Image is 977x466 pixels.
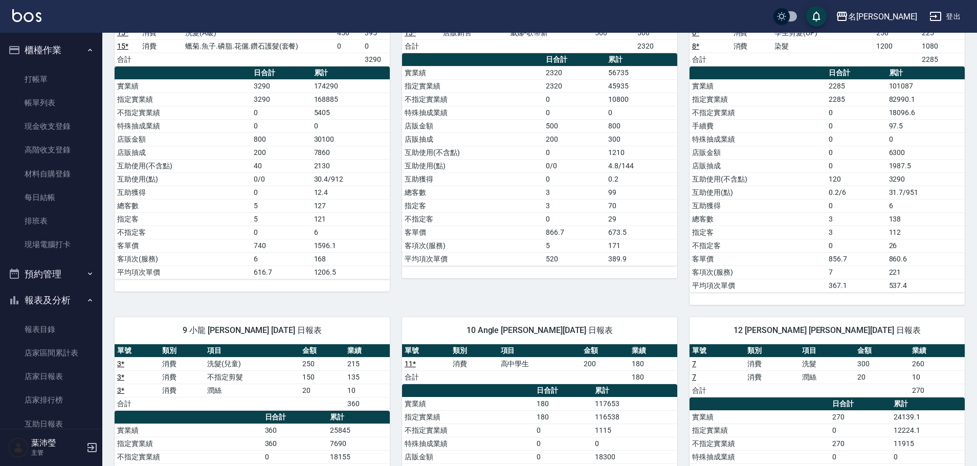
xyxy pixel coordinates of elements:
[115,132,251,146] td: 店販金額
[4,388,98,412] a: 店家排行榜
[402,186,543,199] td: 總客數
[251,226,312,239] td: 0
[160,357,205,370] td: 消費
[115,93,251,106] td: 指定實業績
[592,450,677,463] td: 18300
[543,199,606,212] td: 3
[830,397,892,411] th: 日合計
[362,53,390,66] td: 3290
[251,199,312,212] td: 5
[690,146,826,159] td: 店販金額
[327,437,390,450] td: 7690
[312,119,390,132] td: 0
[826,79,886,93] td: 2285
[402,370,450,384] td: 合計
[402,397,534,410] td: 實業績
[4,341,98,365] a: 店家區間累計表
[345,370,390,384] td: 135
[690,344,745,358] th: 單號
[262,411,327,424] th: 日合計
[534,384,592,397] th: 日合計
[140,26,183,39] td: 消費
[543,226,606,239] td: 866.7
[690,252,826,265] td: 客單價
[498,344,582,358] th: 項目
[160,384,205,397] td: 消費
[402,172,543,186] td: 互助獲得
[830,424,892,437] td: 0
[874,39,919,53] td: 1200
[606,159,677,172] td: 4.8/144
[543,132,606,146] td: 200
[4,68,98,91] a: 打帳單
[115,265,251,279] td: 平均項次單價
[205,370,299,384] td: 不指定剪髮
[534,437,592,450] td: 0
[251,265,312,279] td: 616.7
[251,239,312,252] td: 740
[507,26,592,39] td: 威娜-歌蒂新
[886,132,965,146] td: 0
[800,344,855,358] th: 項目
[4,162,98,186] a: 材料自購登錄
[312,146,390,159] td: 7860
[4,318,98,341] a: 報表目錄
[891,397,965,411] th: 累計
[855,344,910,358] th: 金額
[440,26,507,39] td: 店販銷售
[534,410,592,424] td: 180
[115,186,251,199] td: 互助獲得
[251,172,312,186] td: 0/0
[115,79,251,93] td: 實業績
[31,438,83,448] h5: 葉沛瑩
[690,93,826,106] td: 指定實業績
[115,397,160,410] td: 合計
[300,370,345,384] td: 150
[4,261,98,287] button: 預約管理
[345,384,390,397] td: 10
[909,384,965,397] td: 270
[4,412,98,436] a: 互助日報表
[262,450,327,463] td: 0
[543,66,606,79] td: 2320
[826,186,886,199] td: 0.2/6
[402,226,543,239] td: 客單價
[414,325,665,336] span: 10 Angle [PERSON_NAME][DATE] 日報表
[690,106,826,119] td: 不指定實業績
[327,411,390,424] th: 累計
[312,186,390,199] td: 12.4
[826,119,886,132] td: 0
[690,265,826,279] td: 客項次(服務)
[606,252,677,265] td: 389.9
[826,212,886,226] td: 3
[312,226,390,239] td: 6
[251,132,312,146] td: 800
[534,397,592,410] td: 180
[312,159,390,172] td: 2130
[690,239,826,252] td: 不指定客
[402,252,543,265] td: 平均項次單價
[262,424,327,437] td: 360
[606,53,677,66] th: 累計
[581,344,629,358] th: 金額
[886,66,965,80] th: 累計
[826,93,886,106] td: 2285
[690,199,826,212] td: 互助獲得
[886,226,965,239] td: 112
[115,199,251,212] td: 總客數
[886,252,965,265] td: 860.6
[534,424,592,437] td: 0
[312,66,390,80] th: 累計
[772,39,874,53] td: 染髮
[498,357,582,370] td: 高中學生
[115,66,390,279] table: a dense table
[4,186,98,209] a: 每日結帳
[402,132,543,146] td: 店販抽成
[919,39,965,53] td: 1080
[891,450,965,463] td: 0
[886,93,965,106] td: 82990.1
[402,437,534,450] td: 特殊抽成業績
[800,357,855,370] td: 洗髮
[534,450,592,463] td: 0
[543,93,606,106] td: 0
